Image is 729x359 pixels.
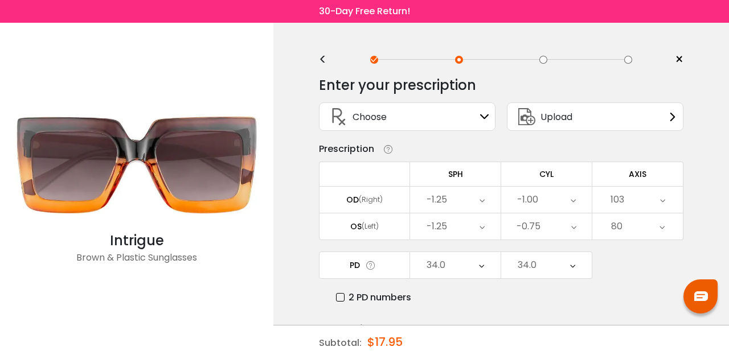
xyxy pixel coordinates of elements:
div: (Left) [362,221,379,232]
div: 34.0 [427,254,445,277]
div: Enter your prescription [319,74,476,97]
div: 103 [611,188,624,211]
div: Brown & Plastic Sunglasses [6,251,268,274]
label: 2 PD numbers [336,290,411,304]
img: chat [694,291,708,301]
div: Intrigue [6,230,268,251]
div: -0.75 [517,215,540,238]
td: PD [319,251,410,279]
a: × [666,51,683,68]
div: OD [346,195,359,205]
td: CYL [501,162,592,186]
span: Upload [540,110,572,124]
div: < [319,55,336,64]
td: AXIS [592,162,683,186]
div: 80 [611,215,622,238]
div: -1.25 [427,215,447,238]
div: -1.25 [427,188,447,211]
div: 34.0 [518,254,536,277]
div: Prescription [319,142,374,156]
img: Brown Intrigue - Plastic Sunglasses [6,100,268,230]
div: (Right) [359,195,383,205]
span: Choose [353,110,387,124]
div: -1.00 [517,188,538,211]
span: More options [319,321,378,335]
td: SPH [410,162,501,186]
div: OS [350,221,362,232]
div: $17.95 [367,325,403,358]
span: × [675,51,683,68]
